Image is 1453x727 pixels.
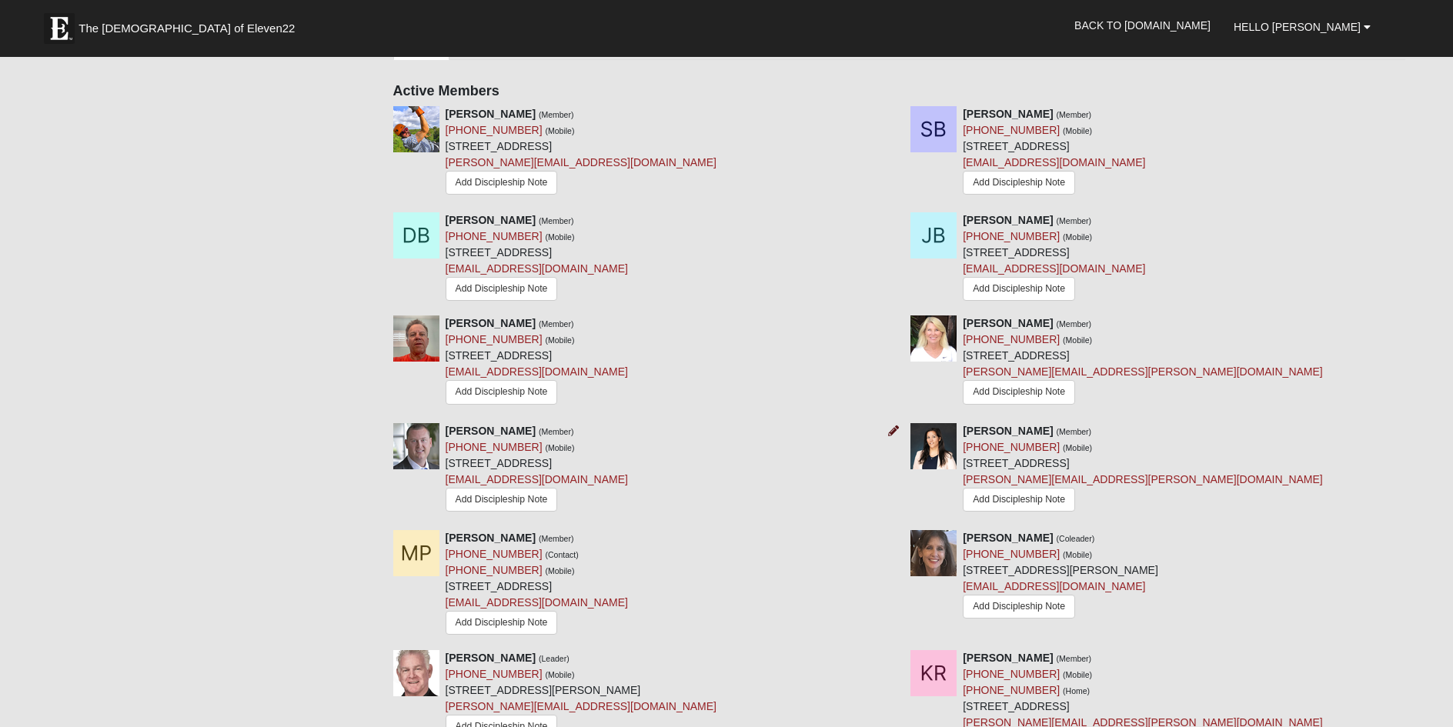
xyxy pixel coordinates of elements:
[963,315,1323,411] div: [STREET_ADDRESS]
[546,443,575,452] small: (Mobile)
[546,670,575,679] small: (Mobile)
[446,668,543,680] a: [PHONE_NUMBER]
[963,595,1075,619] a: Add Discipleship Note
[963,106,1145,198] div: [STREET_ADDRESS]
[963,380,1075,404] a: Add Discipleship Note
[546,335,575,345] small: (Mobile)
[446,380,558,404] a: Add Discipleship Note
[963,423,1323,519] div: [STREET_ADDRESS]
[963,108,1053,120] strong: [PERSON_NAME]
[963,262,1145,275] a: [EMAIL_ADDRESS][DOMAIN_NAME]
[446,317,536,329] strong: [PERSON_NAME]
[446,423,628,515] div: [STREET_ADDRESS]
[963,212,1145,305] div: [STREET_ADDRESS]
[446,488,558,512] a: Add Discipleship Note
[963,124,1060,136] a: [PHONE_NUMBER]
[446,214,536,226] strong: [PERSON_NAME]
[446,106,716,200] div: [STREET_ADDRESS]
[446,652,536,664] strong: [PERSON_NAME]
[446,230,543,242] a: [PHONE_NUMBER]
[1063,550,1092,559] small: (Mobile)
[78,21,295,36] span: The [DEMOGRAPHIC_DATA] of Eleven22
[963,156,1145,168] a: [EMAIL_ADDRESS][DOMAIN_NAME]
[1057,654,1092,663] small: (Member)
[963,441,1060,453] a: [PHONE_NUMBER]
[446,315,628,408] div: [STREET_ADDRESS]
[546,550,579,559] small: (Contact)
[1234,21,1361,33] span: Hello [PERSON_NAME]
[446,171,558,195] a: Add Discipleship Note
[393,83,1405,100] h4: Active Members
[1063,335,1092,345] small: (Mobile)
[446,425,536,437] strong: [PERSON_NAME]
[446,530,628,639] div: [STREET_ADDRESS]
[1063,6,1222,45] a: Back to [DOMAIN_NAME]
[446,365,628,378] a: [EMAIL_ADDRESS][DOMAIN_NAME]
[446,262,628,275] a: [EMAIL_ADDRESS][DOMAIN_NAME]
[963,277,1075,301] a: Add Discipleship Note
[539,319,574,328] small: (Member)
[546,126,575,135] small: (Mobile)
[446,596,628,609] a: [EMAIL_ADDRESS][DOMAIN_NAME]
[963,425,1053,437] strong: [PERSON_NAME]
[963,532,1053,544] strong: [PERSON_NAME]
[963,317,1053,329] strong: [PERSON_NAME]
[446,333,543,345] a: [PHONE_NUMBER]
[1057,319,1092,328] small: (Member)
[963,530,1158,622] div: [STREET_ADDRESS][PERSON_NAME]
[1063,686,1090,695] small: (Home)
[446,548,543,560] a: [PHONE_NUMBER]
[963,668,1060,680] a: [PHONE_NUMBER]
[963,684,1060,696] a: [PHONE_NUMBER]
[1063,126,1092,135] small: (Mobile)
[546,566,575,575] small: (Mobile)
[963,488,1075,512] a: Add Discipleship Note
[446,212,628,305] div: [STREET_ADDRESS]
[963,214,1053,226] strong: [PERSON_NAME]
[1063,670,1092,679] small: (Mobile)
[963,548,1060,560] a: [PHONE_NUMBER]
[539,216,574,225] small: (Member)
[963,171,1075,195] a: Add Discipleship Note
[963,230,1060,242] a: [PHONE_NUMBER]
[963,580,1145,592] a: [EMAIL_ADDRESS][DOMAIN_NAME]
[539,110,574,119] small: (Member)
[446,473,628,485] a: [EMAIL_ADDRESS][DOMAIN_NAME]
[446,564,543,576] a: [PHONE_NUMBER]
[539,534,574,543] small: (Member)
[963,652,1053,664] strong: [PERSON_NAME]
[1057,216,1092,225] small: (Member)
[446,124,543,136] a: [PHONE_NUMBER]
[963,333,1060,345] a: [PHONE_NUMBER]
[539,654,570,663] small: (Leader)
[446,611,558,635] a: Add Discipleship Note
[1057,110,1092,119] small: (Member)
[446,108,536,120] strong: [PERSON_NAME]
[963,365,1323,378] a: [PERSON_NAME][EMAIL_ADDRESS][PERSON_NAME][DOMAIN_NAME]
[44,13,75,44] img: Eleven22 logo
[446,532,536,544] strong: [PERSON_NAME]
[546,232,575,242] small: (Mobile)
[446,441,543,453] a: [PHONE_NUMBER]
[1063,232,1092,242] small: (Mobile)
[1057,427,1092,436] small: (Member)
[1063,443,1092,452] small: (Mobile)
[539,427,574,436] small: (Member)
[1222,8,1382,46] a: Hello [PERSON_NAME]
[1057,534,1095,543] small: (Coleader)
[446,156,716,168] a: [PERSON_NAME][EMAIL_ADDRESS][DOMAIN_NAME]
[963,473,1323,485] a: [PERSON_NAME][EMAIL_ADDRESS][PERSON_NAME][DOMAIN_NAME]
[446,277,558,301] a: Add Discipleship Note
[36,5,344,44] a: The [DEMOGRAPHIC_DATA] of Eleven22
